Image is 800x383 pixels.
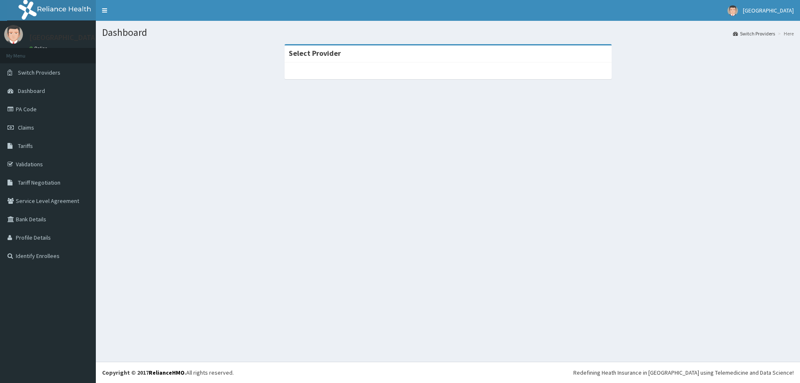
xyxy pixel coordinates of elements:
[102,27,794,38] h1: Dashboard
[573,368,794,377] div: Redefining Heath Insurance in [GEOGRAPHIC_DATA] using Telemedicine and Data Science!
[289,48,341,58] strong: Select Provider
[96,362,800,383] footer: All rights reserved.
[29,45,49,51] a: Online
[4,25,23,44] img: User Image
[743,7,794,14] span: [GEOGRAPHIC_DATA]
[776,30,794,37] li: Here
[18,124,34,131] span: Claims
[727,5,738,16] img: User Image
[149,369,185,376] a: RelianceHMO
[102,369,186,376] strong: Copyright © 2017 .
[29,34,98,41] p: [GEOGRAPHIC_DATA]
[18,87,45,95] span: Dashboard
[18,179,60,186] span: Tariff Negotiation
[18,69,60,76] span: Switch Providers
[733,30,775,37] a: Switch Providers
[18,142,33,150] span: Tariffs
